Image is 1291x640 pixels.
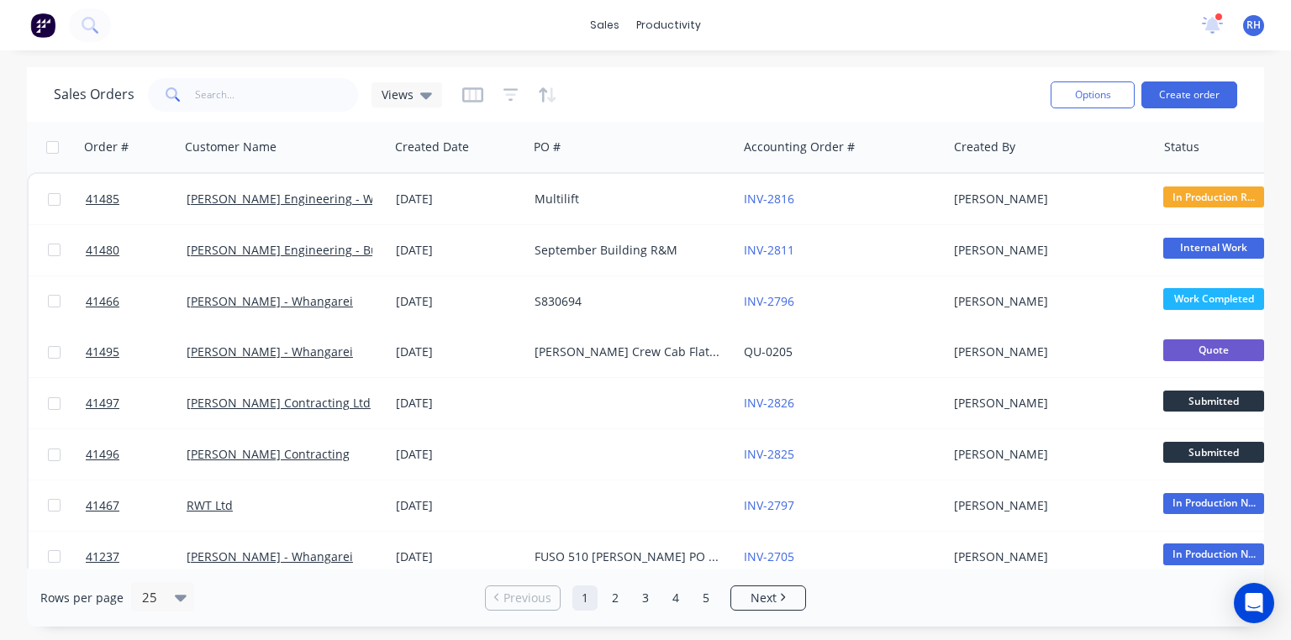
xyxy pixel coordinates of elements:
span: 41467 [86,497,119,514]
div: FUSO 510 [PERSON_NAME] PO 825751 [535,548,721,565]
span: Rows per page [40,590,124,606]
a: [PERSON_NAME] Engineering - Warranty [187,191,415,207]
span: 41237 [86,548,119,565]
div: Status [1164,139,1199,155]
span: Previous [503,590,551,606]
div: Created Date [395,139,469,155]
ul: Pagination [478,585,813,611]
a: [PERSON_NAME] - Whangarei [187,344,353,359]
div: [DATE] [396,242,521,259]
button: Create order [1141,81,1237,108]
div: [DATE] [396,446,521,463]
a: INV-2796 [744,293,794,309]
div: [PERSON_NAME] [954,395,1141,412]
div: [DATE] [396,191,521,207]
span: 41496 [86,446,119,463]
a: 41485 [86,174,187,224]
a: RWT Ltd [187,497,233,513]
a: INV-2825 [744,446,794,462]
button: Options [1051,81,1135,108]
div: [PERSON_NAME] Crew Cab Flat Deck with Toolbox [535,344,721,360]
a: 41237 [86,532,187,582]
div: [PERSON_NAME] [954,242,1141,259]
a: Page 4 [663,585,688,611]
a: 41496 [86,429,187,480]
a: 41480 [86,225,187,275]
span: 41495 [86,344,119,360]
span: Submitted [1163,391,1264,412]
a: Page 1 is your current page [572,585,598,611]
div: Order # [84,139,129,155]
a: QU-0205 [744,344,793,359]
div: [PERSON_NAME] [954,446,1141,463]
div: Multilift [535,191,721,207]
a: [PERSON_NAME] Contracting [187,446,350,462]
div: [DATE] [396,395,521,412]
a: 41466 [86,276,187,327]
div: [PERSON_NAME] [954,191,1141,207]
a: INV-2816 [744,191,794,207]
a: INV-2826 [744,395,794,411]
div: Open Intercom Messenger [1234,583,1274,623]
a: 41497 [86,378,187,428]
a: Page 2 [603,585,628,611]
span: Quote [1163,339,1264,360]
img: Factory [30,13,55,38]
span: Next [751,590,777,606]
span: 41497 [86,395,119,412]
a: Page 3 [633,585,658,611]
div: [DATE] [396,548,521,565]
div: Created By [954,139,1015,155]
span: Views [382,86,414,103]
div: [PERSON_NAME] [954,497,1141,514]
div: sales [582,13,628,38]
input: Search... [195,78,359,112]
span: Submitted [1163,442,1264,463]
div: [DATE] [396,497,521,514]
div: [PERSON_NAME] [954,548,1141,565]
span: In Production R... [1163,186,1264,207]
div: Accounting Order # [744,139,855,155]
a: INV-2705 [744,548,794,564]
div: Customer Name [185,139,277,155]
a: 41495 [86,327,187,377]
a: [PERSON_NAME] - Whangarei [187,293,353,309]
a: INV-2797 [744,497,794,513]
a: Page 5 [693,585,719,611]
span: Internal Work [1163,238,1264,259]
div: [PERSON_NAME] [954,293,1141,310]
div: PO # [534,139,561,155]
a: Next page [731,590,805,606]
a: [PERSON_NAME] Engineering - Building R M [187,242,435,258]
div: September Building R&M [535,242,721,259]
div: [DATE] [396,293,521,310]
a: 41467 [86,480,187,531]
h1: Sales Orders [54,87,134,102]
div: [PERSON_NAME] [954,344,1141,360]
div: [DATE] [396,344,521,360]
span: Work Completed [1163,288,1264,309]
span: RH [1246,18,1261,33]
a: INV-2811 [744,242,794,258]
span: 41480 [86,242,119,259]
div: productivity [628,13,709,38]
a: [PERSON_NAME] - Whangarei [187,548,353,564]
span: 41466 [86,293,119,310]
span: In Production N... [1163,493,1264,514]
div: S830694 [535,293,721,310]
a: [PERSON_NAME] Contracting Ltd [187,395,371,411]
span: In Production N... [1163,543,1264,564]
a: Previous page [486,590,560,606]
span: 41485 [86,191,119,207]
